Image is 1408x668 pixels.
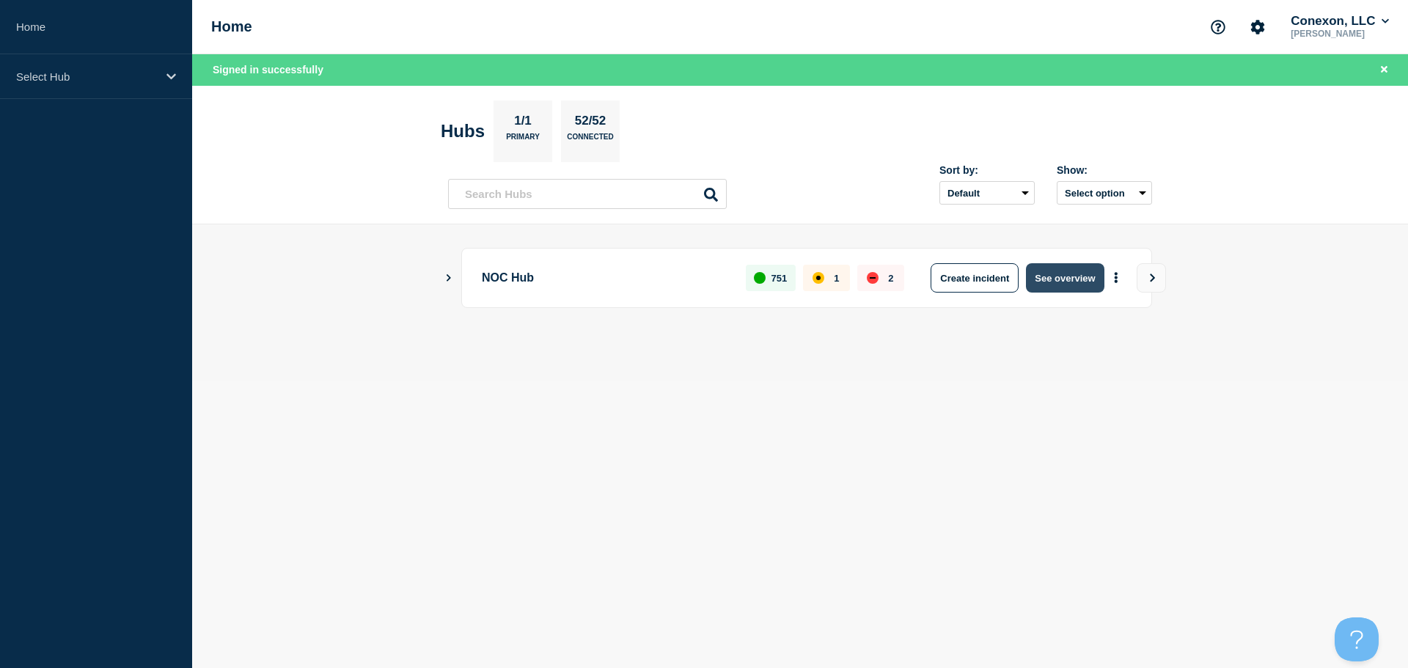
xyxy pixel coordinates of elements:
[939,164,1035,176] div: Sort by:
[1137,263,1166,293] button: View
[931,263,1019,293] button: Create incident
[1375,62,1393,78] button: Close banner
[754,272,766,284] div: up
[445,273,452,284] button: Show Connected Hubs
[939,181,1035,205] select: Sort by
[1242,12,1273,43] button: Account settings
[834,273,839,284] p: 1
[211,18,252,35] h1: Home
[1335,617,1379,661] iframe: Help Scout Beacon - Open
[509,114,538,133] p: 1/1
[1026,263,1104,293] button: See overview
[16,70,157,83] p: Select Hub
[506,133,540,148] p: Primary
[567,133,613,148] p: Connected
[1288,14,1392,29] button: Conexon, LLC
[867,272,879,284] div: down
[441,121,485,142] h2: Hubs
[213,64,323,76] span: Signed in successfully
[1203,12,1233,43] button: Support
[482,263,729,293] p: NOC Hub
[771,273,788,284] p: 751
[888,273,893,284] p: 2
[813,272,824,284] div: affected
[448,179,727,209] input: Search Hubs
[1057,164,1152,176] div: Show:
[1288,29,1392,39] p: [PERSON_NAME]
[1107,265,1126,292] button: More actions
[569,114,612,133] p: 52/52
[1057,181,1152,205] button: Select option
